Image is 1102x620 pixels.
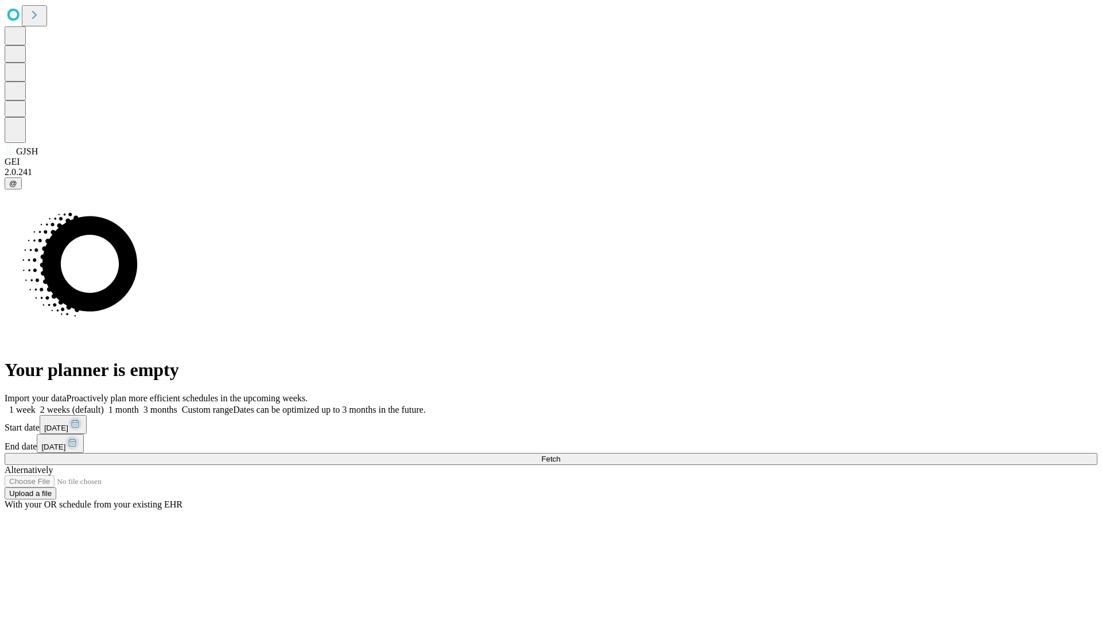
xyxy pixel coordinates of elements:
span: Import your data [5,393,67,403]
button: Fetch [5,453,1097,465]
span: Proactively plan more efficient schedules in the upcoming weeks. [67,393,308,403]
span: Dates can be optimized up to 3 months in the future. [233,405,425,414]
div: End date [5,434,1097,453]
span: 2 weeks (default) [40,405,104,414]
button: [DATE] [40,415,87,434]
span: GJSH [16,146,38,156]
span: 1 month [108,405,139,414]
span: [DATE] [44,424,68,432]
button: Upload a file [5,487,56,499]
h1: Your planner is empty [5,359,1097,381]
span: Alternatively [5,465,53,475]
button: [DATE] [37,434,84,453]
span: 3 months [143,405,177,414]
div: Start date [5,415,1097,434]
span: 1 week [9,405,36,414]
span: With your OR schedule from your existing EHR [5,499,183,509]
span: @ [9,179,17,188]
span: Custom range [182,405,233,414]
button: @ [5,177,22,189]
div: 2.0.241 [5,167,1097,177]
div: GEI [5,157,1097,167]
span: [DATE] [41,443,65,451]
span: Fetch [541,455,560,463]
